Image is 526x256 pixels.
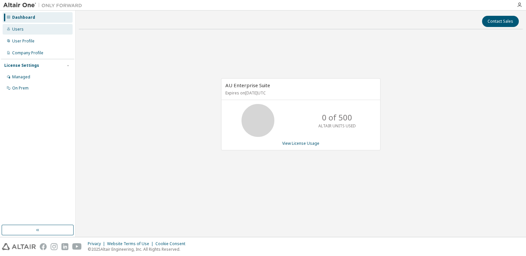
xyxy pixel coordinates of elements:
[12,15,35,20] div: Dashboard
[282,141,319,146] a: View License Usage
[318,123,356,129] p: ALTAIR UNITS USED
[51,243,57,250] img: instagram.svg
[88,246,189,252] p: © 2025 Altair Engineering, Inc. All Rights Reserved.
[225,90,375,96] p: Expires on [DATE] UTC
[155,241,189,246] div: Cookie Consent
[4,63,39,68] div: License Settings
[12,86,29,91] div: On Prem
[3,2,85,9] img: Altair One
[12,50,43,56] div: Company Profile
[72,243,82,250] img: youtube.svg
[2,243,36,250] img: altair_logo.svg
[482,16,519,27] button: Contact Sales
[12,74,30,80] div: Managed
[61,243,68,250] img: linkedin.svg
[88,241,107,246] div: Privacy
[107,241,155,246] div: Website Terms of Use
[12,38,34,44] div: User Profile
[322,112,352,123] p: 0 of 500
[40,243,47,250] img: facebook.svg
[12,27,24,32] div: Users
[225,82,270,89] span: AU Enterprise Suite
